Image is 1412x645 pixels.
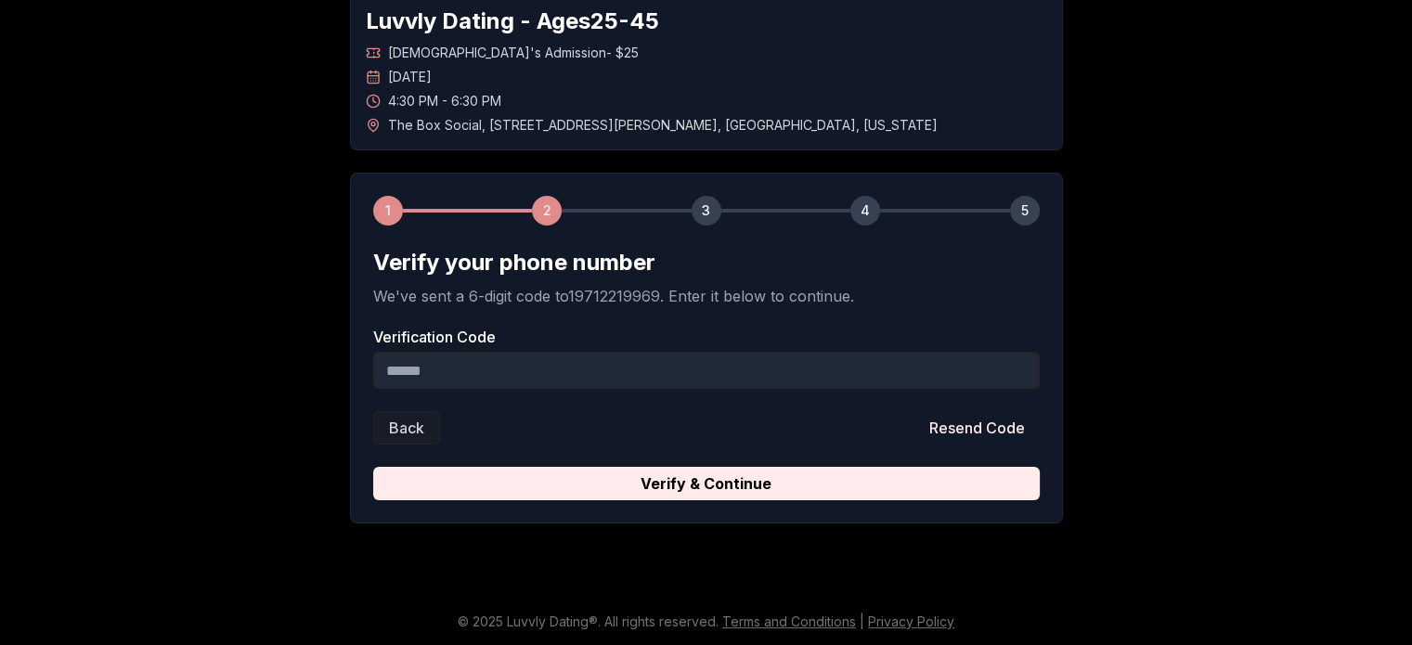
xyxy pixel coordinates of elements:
div: 1 [373,196,403,226]
div: 3 [692,196,721,226]
span: The Box Social , [STREET_ADDRESS][PERSON_NAME] , [GEOGRAPHIC_DATA] , [US_STATE] [388,116,938,135]
span: | [860,613,864,629]
h1: Luvvly Dating - Ages 25 - 45 [366,6,1047,36]
div: 2 [532,196,562,226]
span: [DEMOGRAPHIC_DATA]'s Admission - $25 [388,44,639,62]
button: Verify & Continue [373,467,1040,500]
button: Resend Code [914,411,1040,445]
label: Verification Code [373,329,1040,344]
div: 5 [1010,196,1040,226]
div: 4 [850,196,880,226]
span: 4:30 PM - 6:30 PM [388,92,501,110]
a: Terms and Conditions [722,613,856,629]
p: We've sent a 6-digit code to 19712219969 . Enter it below to continue. [373,285,1040,307]
span: [DATE] [388,68,432,86]
a: Privacy Policy [868,613,954,629]
h2: Verify your phone number [373,248,1040,277]
button: Back [373,411,440,445]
